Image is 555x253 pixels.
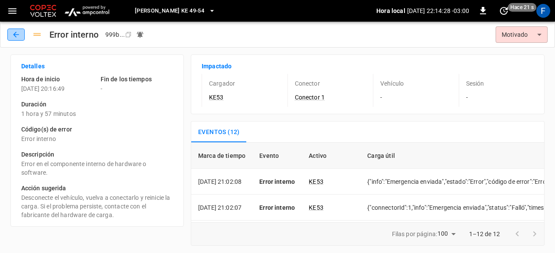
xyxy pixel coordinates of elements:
font: Sesión [466,80,484,87]
font: 1 hora y 57 minutos [21,110,76,117]
font: [DATE] 21:02:07 [198,205,242,211]
font: 1–12 de 12 [469,231,500,237]
div: icono de perfil [536,4,550,18]
div: mesa de sesiones [191,142,545,222]
font: Carga útil [367,153,395,160]
font: Código(s) de error [21,126,72,133]
font: Error interno [49,29,98,40]
font: Error en el componente interno de hardware o software. [21,160,147,176]
font: Hace 21 s [510,4,534,10]
div: Copiar [124,30,133,39]
font: Error interno [21,135,56,142]
a: KE53 [309,178,323,185]
font: Acción sugerida [21,185,66,192]
div: Notificaciones enviadas [136,31,144,38]
font: Vehículo [380,80,404,87]
font: 999b [105,31,120,38]
font: F [541,6,545,16]
font: - [101,85,102,92]
font: Impactado [202,63,232,70]
font: Cargador [209,80,235,87]
a: KE53 [309,204,323,211]
img: Logotipo del cliente [28,3,58,19]
font: Evento [259,153,279,160]
font: - [466,94,468,101]
button: establecer intervalo de actualización [497,4,511,18]
p: [DATE] 22:14:28 -03:00 [407,6,469,15]
font: Descripción [21,151,54,158]
font: - [380,94,382,101]
font: [PERSON_NAME] KE 49-54 [135,7,204,14]
font: Marca de tiempo [198,153,245,160]
font: Fin de los tiempos [101,76,152,83]
img: logotipo de ampcontrol.io [62,3,112,19]
font: Filas por página: [392,231,437,237]
font: Hora de inicio [21,76,60,83]
font: Hora local [376,7,405,14]
a: KE53 [209,94,224,101]
font: Motivado [502,31,528,38]
button: [PERSON_NAME] KE 49-54 [131,3,219,19]
font: ... [120,31,125,38]
font: Error interno [259,178,295,185]
font: [DATE] 20:16:49 [21,85,65,92]
font: Eventos (12) [198,128,240,135]
font: Activo [309,153,326,160]
font: Desconecte el vehículo, vuelva a conectarlo y reinicie la carga. Si el problema persiste, contact... [21,194,170,218]
font: [DATE] 21:02:08 [198,179,242,186]
font: Error interno [259,204,295,211]
font: Duración [21,101,46,108]
font: Conector [295,80,320,87]
a: Conector 1 [295,94,325,101]
font: 100 [437,230,448,237]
